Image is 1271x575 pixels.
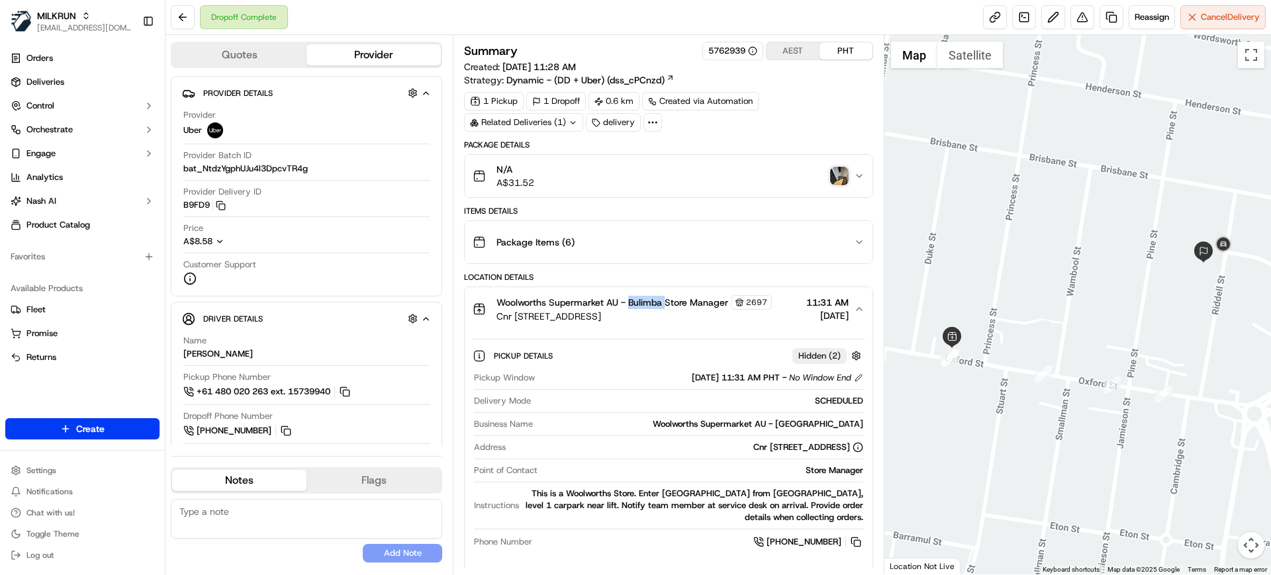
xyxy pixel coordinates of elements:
span: 2697 [746,297,767,308]
button: Log out [5,546,160,564]
a: Promise [11,328,154,339]
span: Returns [26,351,56,363]
div: Favorites [5,246,160,267]
div: Items Details [464,206,872,216]
span: Price [183,222,203,234]
button: Woolworths Supermarket AU - Bulimba Store Manager2697Cnr [STREET_ADDRESS]11:31 AM[DATE] [465,287,872,331]
a: Dynamic - (DD + Uber) (dss_cPCnzd) [506,73,675,87]
span: Uber [183,124,202,136]
span: Provider [183,109,216,121]
button: Flags [306,470,441,491]
a: Created via Automation [642,92,759,111]
span: Create [76,422,105,435]
span: Provider Batch ID [183,150,252,161]
span: Toggle Theme [26,529,79,539]
button: [EMAIL_ADDRESS][DOMAIN_NAME] [37,22,132,33]
button: Create [5,418,160,439]
div: This is a Woolworths Store. Enter [GEOGRAPHIC_DATA] from [GEOGRAPHIC_DATA], level 1 carpark near ... [524,488,863,523]
span: No Window End [789,372,851,384]
div: SCHEDULED [536,395,863,407]
span: bat_NtdzYgphUJu4l3DpcvTR4g [183,163,308,175]
span: Provider Details [203,88,273,99]
a: [PHONE_NUMBER] [753,535,863,549]
img: photo_proof_of_delivery image [830,167,849,185]
button: Control [5,95,160,116]
div: 1 Pickup [464,92,524,111]
span: 11:31 AM [806,296,849,309]
a: Report a map error [1214,566,1267,573]
button: Fleet [5,299,160,320]
button: [PHONE_NUMBER] [183,423,293,438]
button: 5762939 [708,45,757,57]
span: Nash AI [26,195,56,207]
span: Customer Support [183,259,256,271]
span: Analytics [26,171,63,183]
span: N/A [496,163,534,176]
img: MILKRUN [11,11,32,32]
img: Google [888,557,931,574]
span: Pickup Window [474,372,535,384]
button: Notes [172,470,306,491]
button: Nash AI [5,191,160,212]
button: A$8.58 [183,236,300,247]
div: 5 [1155,385,1172,402]
button: Orchestrate [5,119,160,140]
a: Returns [11,351,154,363]
button: MILKRUN [37,9,76,22]
button: Show satellite imagery [937,42,1003,68]
button: Settings [5,461,160,480]
button: AEST [767,42,820,60]
span: Pickup Phone Number [183,371,271,383]
button: Engage [5,143,160,164]
div: Package Details [464,140,872,150]
div: 2 [942,349,959,367]
div: Strategy: [464,73,675,87]
span: Product Catalog [26,219,90,231]
button: PHT [820,42,872,60]
button: Show street map [891,42,937,68]
a: Orders [5,48,160,69]
div: Related Deliveries (1) [464,113,583,132]
span: Orders [26,52,53,64]
div: Store Manager [543,464,863,476]
button: B9FD9 [183,199,226,211]
div: Woolworths Supermarket AU - [GEOGRAPHIC_DATA] [538,418,863,430]
span: Created: [464,60,576,73]
span: [PHONE_NUMBER] [767,536,841,548]
div: 4 [1035,365,1052,382]
span: Point of Contact [474,464,538,476]
h3: Summary [464,45,518,57]
button: Package Items (6) [465,221,872,263]
div: 3 [941,349,958,367]
span: +61 480 020 263 ext. 15739940 [197,386,330,398]
div: 0.6 km [588,92,639,111]
button: Returns [5,347,160,368]
button: Toggle Theme [5,525,160,543]
button: Hidden (2) [792,347,865,364]
span: A$31.52 [496,176,534,189]
span: Cnr [STREET_ADDRESS] [496,310,772,323]
span: Dropoff Phone Number [183,410,273,422]
button: MILKRUNMILKRUN[EMAIL_ADDRESS][DOMAIN_NAME] [5,5,137,37]
span: [DATE] 11:28 AM [502,61,576,73]
span: Dynamic - (DD + Uber) (dss_cPCnzd) [506,73,665,87]
div: delivery [586,113,641,132]
span: [PHONE_NUMBER] [197,425,271,437]
span: Engage [26,148,56,159]
a: +61 480 020 263 ext. 15739940 [183,384,352,399]
span: Fleet [26,304,46,316]
span: Pickup Details [494,351,555,361]
div: Location Details [464,272,872,283]
a: Product Catalog [5,214,160,236]
span: A$8.58 [183,236,212,247]
a: Deliveries [5,71,160,93]
a: Open this area in Google Maps (opens a new window) [888,557,931,574]
div: Location Not Live [884,558,961,574]
a: Fleet [11,304,154,316]
button: Reassign [1129,5,1175,29]
div: Available Products [5,278,160,299]
button: Promise [5,323,160,344]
